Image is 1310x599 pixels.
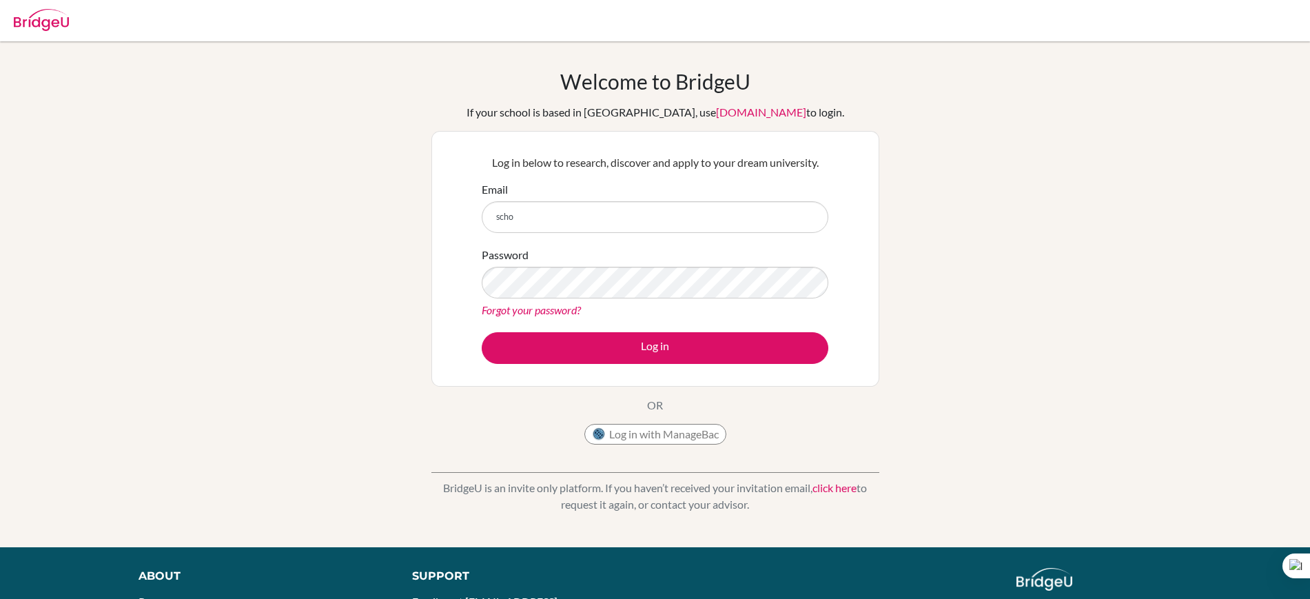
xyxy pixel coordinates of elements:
[431,480,879,513] p: BridgeU is an invite only platform. If you haven’t received your invitation email, to request it ...
[584,424,726,445] button: Log in with ManageBac
[139,568,381,585] div: About
[482,181,508,198] label: Email
[467,104,844,121] div: If your school is based in [GEOGRAPHIC_DATA], use to login.
[482,154,828,171] p: Log in below to research, discover and apply to your dream university.
[482,303,581,316] a: Forgot your password?
[560,69,750,94] h1: Welcome to BridgeU
[412,568,639,585] div: Support
[482,247,529,263] label: Password
[812,481,857,494] a: click here
[14,9,69,31] img: Bridge-U
[716,105,806,119] a: [DOMAIN_NAME]
[647,397,663,414] p: OR
[482,332,828,364] button: Log in
[1016,568,1072,591] img: logo_white@2x-f4f0deed5e89b7ecb1c2cc34c3e3d731f90f0f143d5ea2071677605dd97b5244.png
